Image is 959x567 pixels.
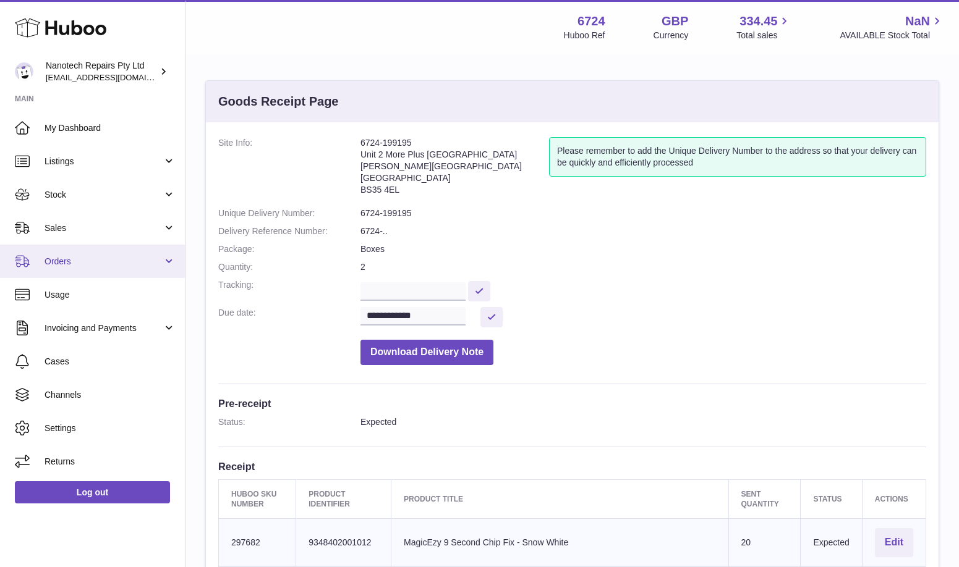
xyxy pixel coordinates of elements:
dd: 6724-.. [360,225,926,237]
span: Returns [45,456,176,468]
h3: Pre-receipt [218,397,926,410]
th: Sent Quantity [728,479,801,518]
dt: Due date: [218,307,360,327]
span: NaN [905,13,930,30]
th: Product title [391,479,728,518]
span: Listings [45,156,163,167]
div: Nanotech Repairs Pty Ltd [46,60,157,83]
strong: 6724 [578,13,605,30]
th: Actions [862,479,926,518]
td: MagicEzy 9 Second Chip Fix - Snow White [391,519,728,567]
div: Huboo Ref [564,30,605,41]
dt: Tracking: [218,279,360,301]
span: AVAILABLE Stock Total [840,30,944,41]
dt: Delivery Reference Number: [218,225,360,237]
button: Download Delivery Note [360,340,493,365]
td: 9348402001012 [296,519,391,567]
dt: Quantity: [218,261,360,273]
span: Stock [45,189,163,201]
a: 334.45 Total sales [736,13,791,41]
dt: Unique Delivery Number: [218,208,360,219]
dt: Status: [218,416,360,428]
th: Huboo SKU Number [219,479,296,518]
span: My Dashboard [45,122,176,134]
span: 334.45 [739,13,777,30]
dd: 2 [360,261,926,273]
dd: Boxes [360,243,926,255]
div: Currency [654,30,689,41]
h3: Goods Receipt Page [218,93,339,110]
img: info@nanotechrepairs.com [15,62,33,81]
td: Expected [801,519,862,567]
a: Log out [15,481,170,503]
dd: 6724-199195 [360,208,926,219]
td: 20 [728,519,801,567]
h3: Receipt [218,460,926,473]
dt: Package: [218,243,360,255]
dt: Site Info: [218,137,360,201]
span: Sales [45,222,163,234]
button: Edit [875,528,913,557]
strong: GBP [662,13,688,30]
td: 297682 [219,519,296,567]
span: Invoicing and Payments [45,322,163,334]
div: Please remember to add the Unique Delivery Number to the address so that your delivery can be qui... [549,137,926,177]
span: Settings [45,422,176,434]
span: [EMAIL_ADDRESS][DOMAIN_NAME] [46,72,182,82]
span: Orders [45,256,163,267]
span: Cases [45,356,176,367]
span: Total sales [736,30,791,41]
th: Status [801,479,862,518]
dd: Expected [360,416,926,428]
th: Product Identifier [296,479,391,518]
span: Usage [45,289,176,301]
address: 6724-199195 Unit 2 More Plus [GEOGRAPHIC_DATA] [PERSON_NAME][GEOGRAPHIC_DATA] [GEOGRAPHIC_DATA] B... [360,137,549,201]
a: NaN AVAILABLE Stock Total [840,13,944,41]
span: Channels [45,389,176,401]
